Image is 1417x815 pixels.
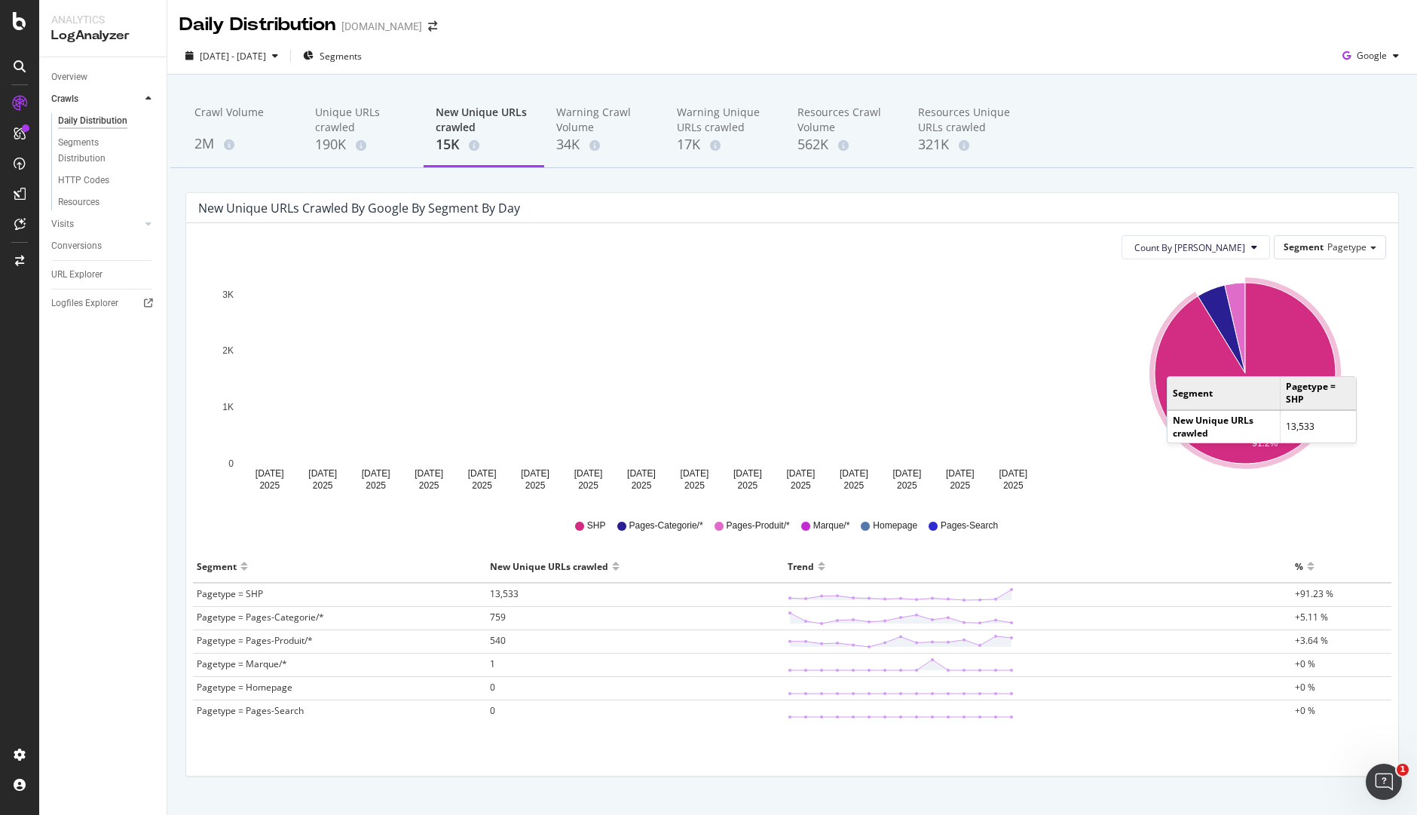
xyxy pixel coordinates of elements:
[1295,587,1333,600] span: +91.23 %
[222,290,234,300] text: 3K
[179,44,284,68] button: [DATE] - [DATE]
[1122,235,1270,259] button: Count By [PERSON_NAME]
[1295,657,1315,670] span: +0 %
[727,519,790,532] span: Pages-Produit/*
[58,173,156,188] a: HTTP Codes
[999,468,1027,479] text: [DATE]
[787,468,816,479] text: [DATE]
[1003,480,1024,491] text: 2025
[428,21,437,32] div: arrow-right-arrow-left
[51,216,141,232] a: Visits
[51,216,74,232] div: Visits
[941,519,998,532] span: Pages-Search
[415,468,443,479] text: [DATE]
[51,296,118,311] div: Logfiles Explorer
[51,238,156,254] a: Conversions
[58,113,127,129] div: Daily Distribution
[297,44,368,68] button: Segments
[629,519,703,532] span: Pages-Categorie/*
[490,587,519,600] span: 13,533
[918,135,1015,155] div: 321K
[315,105,412,135] div: Unique URLs crawled
[677,135,773,155] div: 17K
[51,91,141,107] a: Crawls
[574,468,603,479] text: [DATE]
[194,134,291,154] div: 2M
[308,468,337,479] text: [DATE]
[197,611,324,624] span: Pagetype = Pages-Categorie/*
[58,135,142,167] div: Segments Distribution
[58,195,156,210] a: Resources
[1327,241,1367,253] span: Pagetype
[197,681,292,694] span: Pagetype = Homepage
[222,346,234,357] text: 2K
[51,296,156,311] a: Logfiles Explorer
[587,519,606,532] span: SHP
[197,657,287,670] span: Pagetype = Marque/*
[259,480,280,491] text: 2025
[320,50,362,63] span: Segments
[788,554,814,578] div: Trend
[1168,410,1281,443] td: New Unique URLs crawled
[490,634,506,647] span: 540
[873,519,917,532] span: Homepage
[200,50,266,63] span: [DATE] - [DATE]
[362,468,390,479] text: [DATE]
[632,480,652,491] text: 2025
[797,105,894,135] div: Resources Crawl Volume
[51,267,156,283] a: URL Explorer
[51,91,78,107] div: Crawls
[521,468,549,479] text: [DATE]
[256,468,284,479] text: [DATE]
[556,105,653,135] div: Warning Crawl Volume
[51,267,103,283] div: URL Explorer
[1295,554,1303,578] div: %
[844,480,865,491] text: 2025
[419,480,439,491] text: 2025
[950,480,970,491] text: 2025
[1106,271,1384,498] svg: A chart.
[627,468,656,479] text: [DATE]
[1295,681,1315,694] span: +0 %
[490,554,608,578] div: New Unique URLs crawled
[313,480,333,491] text: 2025
[228,458,234,469] text: 0
[738,480,758,491] text: 2025
[58,195,99,210] div: Resources
[791,480,811,491] text: 2025
[51,27,155,44] div: LogAnalyzer
[490,611,506,624] span: 759
[525,480,546,491] text: 2025
[490,681,495,694] span: 0
[436,105,532,135] div: New Unique URLs crawled
[681,468,709,479] text: [DATE]
[1295,611,1328,624] span: +5.11 %
[1281,377,1356,409] td: Pagetype = SHP
[1366,764,1402,800] iframe: Intercom live chat
[366,480,386,491] text: 2025
[918,105,1015,135] div: Resources Unique URLs crawled
[1281,410,1356,443] td: 13,533
[684,480,705,491] text: 2025
[840,468,868,479] text: [DATE]
[1252,438,1278,449] text: 91.2%
[51,69,87,85] div: Overview
[197,634,313,647] span: Pagetype = Pages-Produit/*
[51,69,156,85] a: Overview
[1357,49,1387,62] span: Google
[468,468,497,479] text: [DATE]
[315,135,412,155] div: 190K
[578,480,598,491] text: 2025
[198,271,1084,498] div: A chart.
[677,105,773,135] div: Warning Unique URLs crawled
[1134,241,1245,254] span: Count By Day
[797,135,894,155] div: 562K
[733,468,762,479] text: [DATE]
[436,135,532,155] div: 15K
[892,468,921,479] text: [DATE]
[194,105,291,133] div: Crawl Volume
[813,519,850,532] span: Marque/*
[51,12,155,27] div: Analytics
[179,12,335,38] div: Daily Distribution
